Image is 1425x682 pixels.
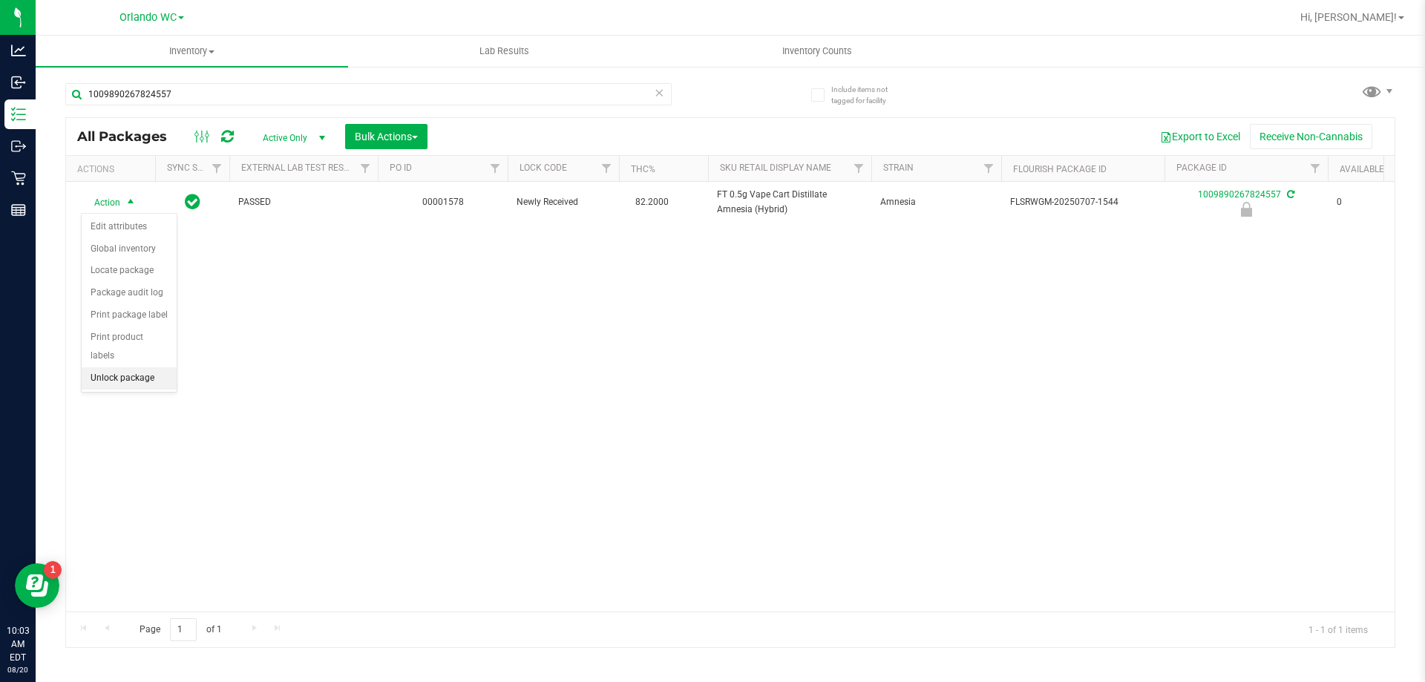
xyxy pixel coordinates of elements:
a: PO ID [390,163,412,173]
iframe: Resource center unread badge [44,561,62,579]
span: FT 0.5g Vape Cart Distillate Amnesia (Hybrid) [717,188,862,216]
a: Filter [353,156,378,181]
li: Unlock package [82,367,177,390]
span: Action [81,192,121,213]
a: Package ID [1176,163,1227,173]
span: select [122,192,140,213]
a: Lock Code [520,163,567,173]
inline-svg: Inventory [11,107,26,122]
span: 0 [1337,195,1393,209]
a: THC% [631,164,655,174]
span: 82.2000 [628,191,676,213]
span: Sync from Compliance System [1285,189,1294,200]
a: Available [1340,164,1384,174]
a: External Lab Test Result [241,163,358,173]
span: Hi, [PERSON_NAME]! [1300,11,1397,23]
a: Filter [483,156,508,181]
span: Amnesia [880,195,992,209]
a: Filter [977,156,1001,181]
div: Newly Received [1162,202,1330,217]
a: Filter [1303,156,1328,181]
span: Clear [654,83,664,102]
span: Bulk Actions [355,131,418,142]
li: Print package label [82,304,177,327]
a: Flourish Package ID [1013,164,1107,174]
a: Filter [847,156,871,181]
a: 00001578 [422,197,464,207]
span: Orlando WC [119,11,177,24]
a: Inventory Counts [661,36,973,67]
a: Filter [594,156,619,181]
a: Strain [883,163,914,173]
a: Filter [205,156,229,181]
p: 08/20 [7,664,29,675]
span: Lab Results [459,45,549,58]
a: 1009890267824557 [1198,189,1281,200]
button: Receive Non-Cannabis [1250,124,1372,149]
span: Inventory Counts [762,45,872,58]
span: All Packages [77,128,182,145]
li: Global inventory [82,238,177,260]
a: Lab Results [348,36,661,67]
button: Export to Excel [1150,124,1250,149]
span: Newly Received [517,195,610,209]
span: PASSED [238,195,369,209]
li: Package audit log [82,282,177,304]
li: Print product labels [82,327,177,367]
span: Page of 1 [127,618,234,641]
span: FLSRWGM-20250707-1544 [1010,195,1156,209]
button: Bulk Actions [345,124,427,149]
a: Sync Status [167,163,224,173]
div: Actions [77,164,149,174]
li: Edit attributes [82,216,177,238]
inline-svg: Reports [11,203,26,217]
iframe: Resource center [15,563,59,608]
span: Inventory [36,45,348,58]
span: 1 - 1 of 1 items [1297,618,1380,640]
input: 1 [170,618,197,641]
a: Inventory [36,36,348,67]
a: Sku Retail Display Name [720,163,831,173]
span: Include items not tagged for facility [831,84,905,106]
input: Search Package ID, Item Name, SKU, Lot or Part Number... [65,83,672,105]
span: In Sync [185,191,200,212]
inline-svg: Inbound [11,75,26,90]
inline-svg: Retail [11,171,26,186]
inline-svg: Analytics [11,43,26,58]
p: 10:03 AM EDT [7,624,29,664]
inline-svg: Outbound [11,139,26,154]
li: Locate package [82,260,177,282]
